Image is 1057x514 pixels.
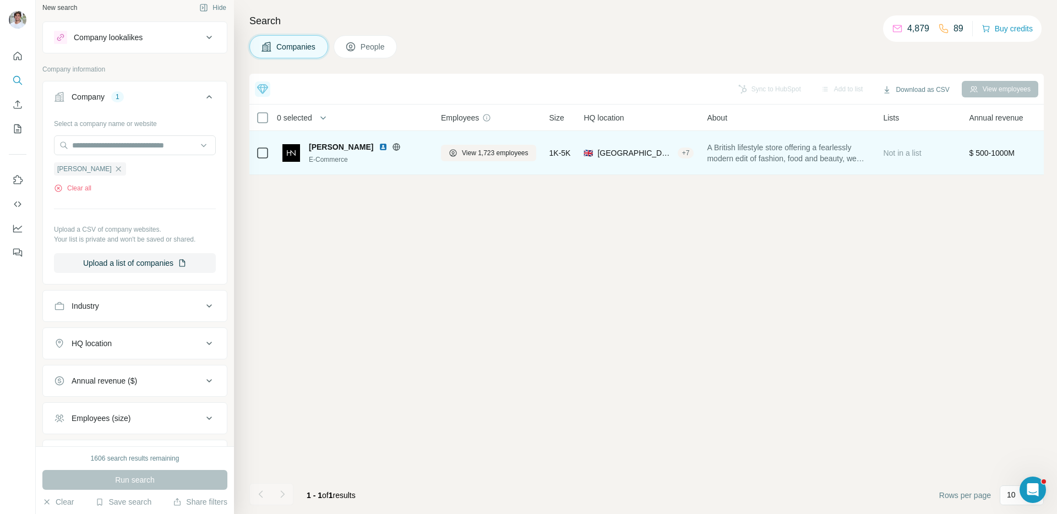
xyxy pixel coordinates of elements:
button: Upload a list of companies [54,253,216,273]
button: Industry [43,293,227,319]
button: Share filters [173,496,227,507]
span: Annual revenue [969,112,1023,123]
span: Size [549,112,564,123]
div: + 7 [678,148,694,158]
div: Employees (size) [72,413,130,424]
h4: Search [249,13,1044,29]
span: [GEOGRAPHIC_DATA], [GEOGRAPHIC_DATA], [GEOGRAPHIC_DATA] [597,147,673,158]
button: Clear [42,496,74,507]
span: 1K-5K [549,147,571,158]
span: 1 [329,491,333,500]
span: results [307,491,356,500]
img: Logo of Harvey Nichols [282,144,300,162]
button: My lists [9,119,26,139]
div: New search [42,3,77,13]
span: 🇬🇧 [584,147,593,158]
div: Company lookalikes [74,32,143,43]
span: [PERSON_NAME] [57,164,112,174]
span: A British lifestyle store offering a fearlessly modern edit of fashion, food and beauty, we inspi... [707,142,870,164]
span: 1 - 1 [307,491,322,500]
button: Company lookalikes [43,24,227,51]
p: 4,879 [907,22,929,35]
div: 1 [111,92,124,102]
button: Technologies [43,442,227,469]
span: Employees [441,112,479,123]
button: Feedback [9,243,26,263]
span: Rows per page [939,490,991,501]
button: Annual revenue ($) [43,368,227,394]
span: $ 500-1000M [969,149,1015,157]
span: [PERSON_NAME] [309,141,373,152]
button: Quick start [9,46,26,66]
span: Lists [883,112,899,123]
span: 0 selected [277,112,312,123]
button: Download as CSV [875,81,957,98]
button: Use Surfe API [9,194,26,214]
span: People [361,41,386,52]
img: Avatar [9,11,26,29]
div: Company [72,91,105,102]
span: Not in a list [883,149,921,157]
button: Clear all [54,183,91,193]
button: Dashboard [9,218,26,238]
iframe: Intercom live chat [1020,477,1046,503]
div: Select a company name or website [54,114,216,129]
p: Your list is private and won't be saved or shared. [54,234,216,244]
button: Employees (size) [43,405,227,431]
button: Search [9,70,26,90]
img: LinkedIn logo [379,143,388,151]
button: HQ location [43,330,227,357]
div: 1606 search results remaining [91,453,179,463]
button: Buy credits [982,21,1033,36]
p: Company information [42,64,227,74]
p: Upload a CSV of company websites. [54,225,216,234]
p: 10 [1007,489,1016,500]
button: Use Surfe on LinkedIn [9,170,26,190]
div: Industry [72,300,99,311]
div: HQ location [72,338,112,349]
button: Save search [95,496,151,507]
span: HQ location [584,112,624,123]
button: Company1 [43,84,227,114]
p: 89 [954,22,963,35]
div: E-Commerce [309,155,428,165]
div: Annual revenue ($) [72,375,137,386]
span: of [322,491,329,500]
span: About [707,112,727,123]
button: Enrich CSV [9,95,26,114]
span: Companies [276,41,317,52]
span: View 1,723 employees [462,148,528,158]
button: View 1,723 employees [441,145,536,161]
